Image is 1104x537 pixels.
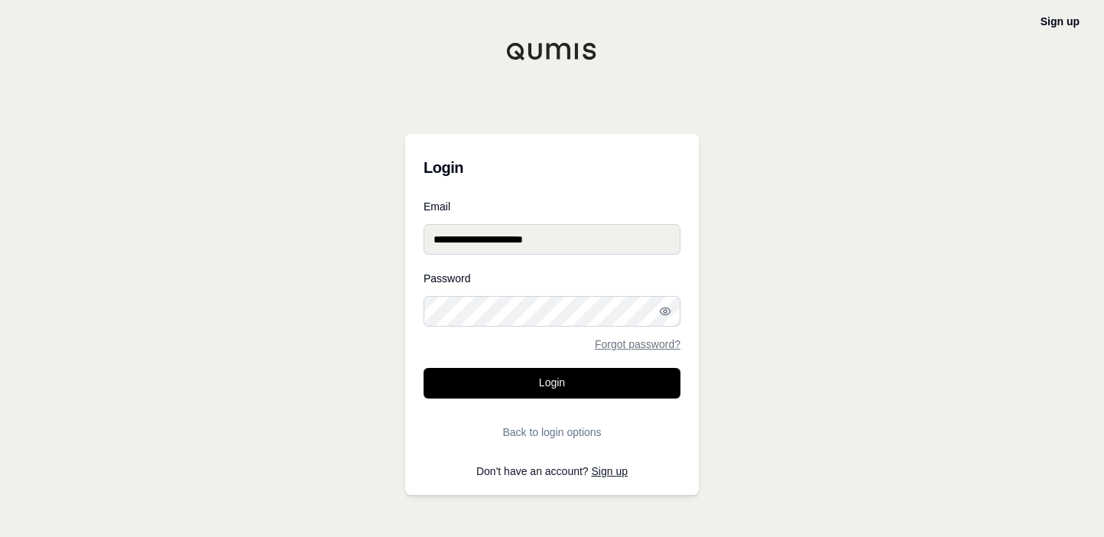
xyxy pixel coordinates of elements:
label: Email [424,201,680,212]
a: Sign up [592,465,628,477]
p: Don't have an account? [424,466,680,477]
label: Password [424,273,680,284]
a: Forgot password? [595,339,680,350]
button: Login [424,368,680,399]
h3: Login [424,152,680,183]
button: Back to login options [424,417,680,447]
img: Qumis [506,42,598,60]
a: Sign up [1041,15,1080,28]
